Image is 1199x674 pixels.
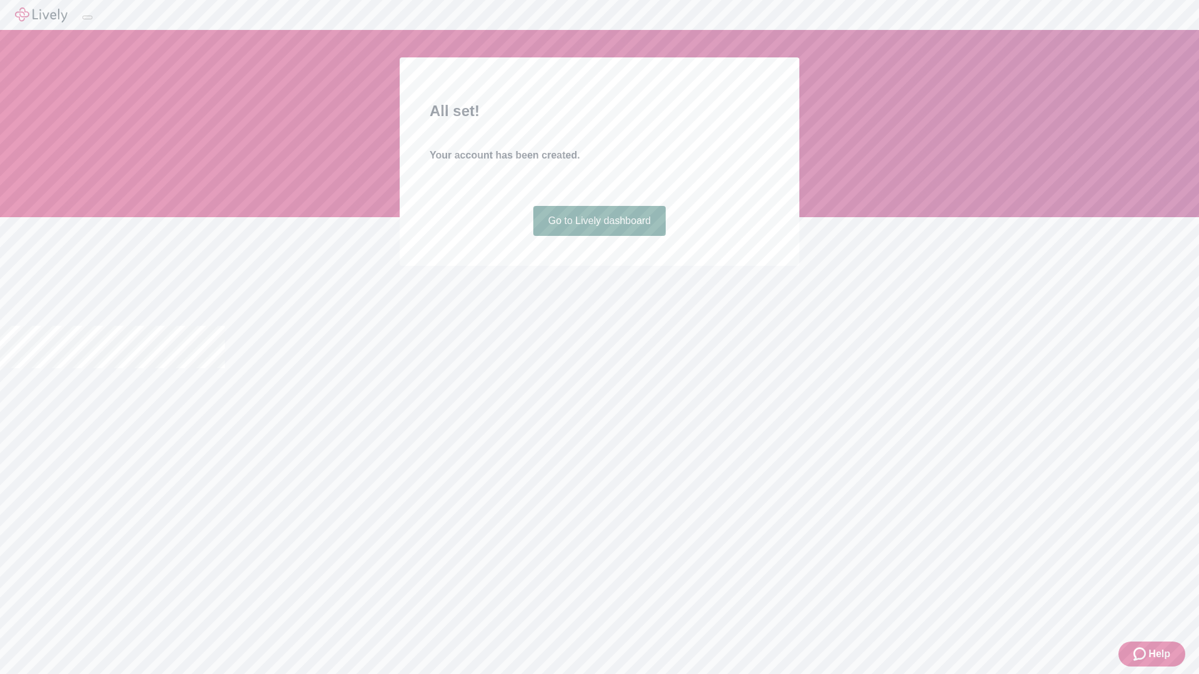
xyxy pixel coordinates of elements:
[15,7,67,22] img: Lively
[82,16,92,19] button: Log out
[430,148,769,163] h4: Your account has been created.
[1133,647,1148,662] svg: Zendesk support icon
[430,100,769,122] h2: All set!
[533,206,666,236] a: Go to Lively dashboard
[1118,642,1185,667] button: Zendesk support iconHelp
[1148,647,1170,662] span: Help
